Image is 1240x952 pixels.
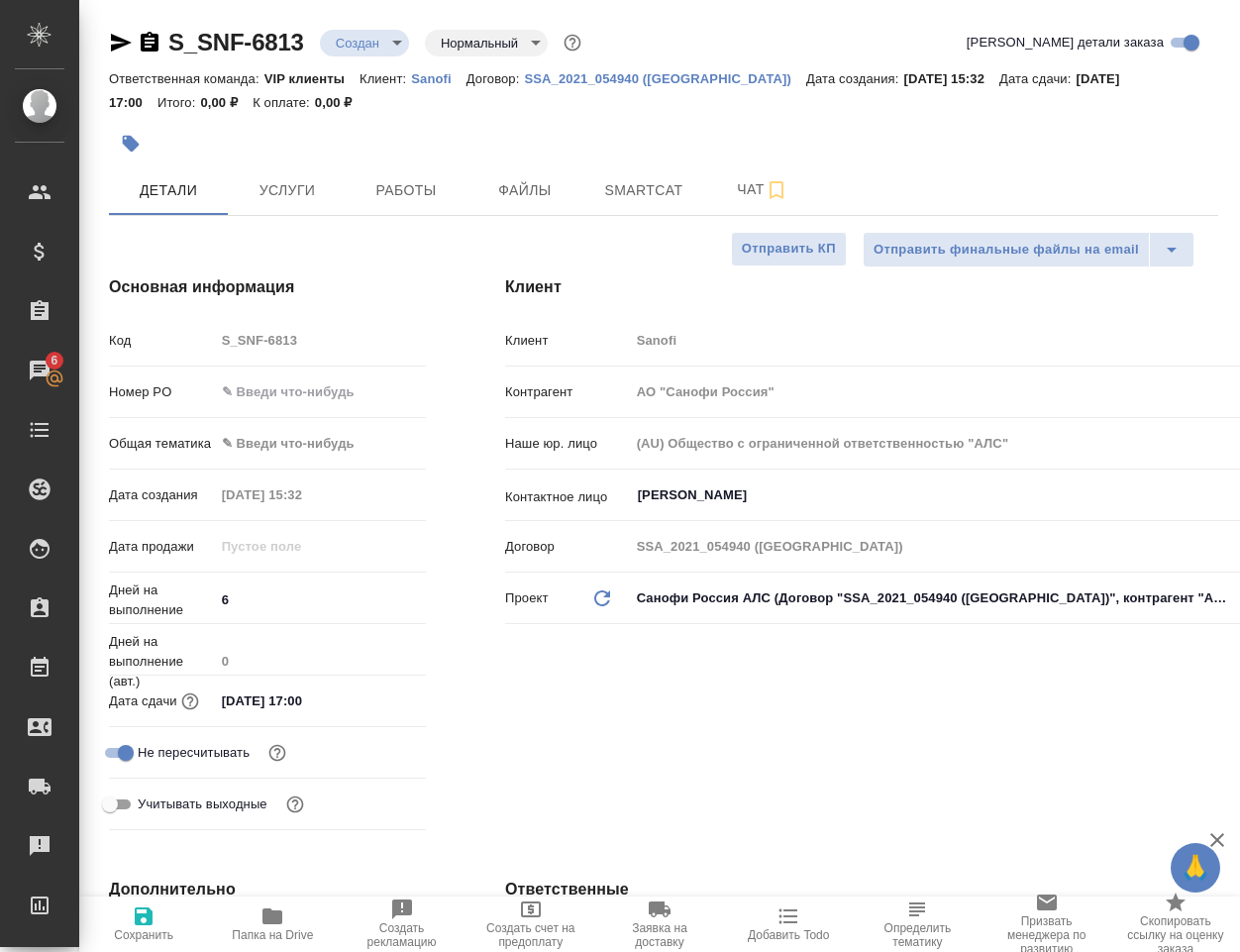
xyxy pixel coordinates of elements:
[215,377,426,406] input: ✎ Введи что-нибудь
[109,878,426,901] h4: Дополнительно
[724,897,853,952] button: Добавить Todo
[524,71,806,86] p: SSA_2021_054940 ([GEOGRAPHIC_DATA])
[505,588,549,608] p: Проект
[1111,897,1240,952] button: Скопировать ссылку на оценку заказа
[477,178,572,203] span: Файлы
[157,95,200,110] p: Итого:
[874,239,1139,262] span: Отправить финальные файлы на email
[596,178,691,203] span: Smartcat
[435,35,524,52] button: Нормальный
[79,897,208,952] button: Сохранить
[5,346,74,395] a: 6
[109,331,215,351] p: Код
[466,71,525,86] p: Договор:
[853,897,982,952] button: Определить тематику
[1171,843,1220,893] button: 🙏
[138,743,250,763] span: Не пересчитывать
[999,71,1076,86] p: Дата сдачи:
[200,95,253,110] p: 0,00 ₽
[109,434,215,454] p: Общая тематика
[505,275,1218,299] h4: Клиент
[330,35,385,52] button: Создан
[109,485,215,505] p: Дата создания
[114,928,173,942] span: Сохранить
[337,897,465,952] button: Создать рекламацию
[865,921,970,949] span: Определить тематику
[903,71,999,86] p: [DATE] 15:32
[240,178,335,203] span: Услуги
[109,71,264,86] p: Ответственная команда:
[505,331,630,351] p: Клиент
[505,537,630,557] p: Договор
[982,897,1111,952] button: Призвать менеджера по развитию
[215,647,426,676] input: Пустое поле
[109,31,133,54] button: Скопировать ссылку для ЯМессенджера
[863,232,1150,267] button: Отправить финальные файлы на email
[505,382,630,402] p: Контрагент
[215,427,426,461] div: ✎ Введи что-нибудь
[1179,847,1212,889] span: 🙏
[222,434,402,454] div: ✎ Введи что-нибудь
[109,275,426,299] h4: Основная информация
[177,688,203,714] button: Если добавить услуги и заполнить их объемом, то дата рассчитается автоматически
[232,928,313,942] span: Папка на Drive
[466,897,595,952] button: Создать счет на предоплату
[121,178,216,203] span: Детали
[109,382,215,402] p: Номер PO
[109,537,215,557] p: Дата продажи
[109,581,215,620] p: Дней на выполнение
[282,792,308,817] button: Выбери, если сб и вс нужно считать рабочими днями для выполнения заказа.
[505,434,630,454] p: Наше юр. лицо
[138,31,161,54] button: Скопировать ссылку
[215,585,426,614] input: ✎ Введи что-нибудь
[253,95,315,110] p: К оплате:
[765,178,788,202] svg: Подписаться
[715,177,810,202] span: Чат
[264,740,290,766] button: Включи, если не хочешь, чтобы указанная дата сдачи изменилась после переставления заказа в 'Подтв...
[215,326,426,355] input: Пустое поле
[315,95,367,110] p: 0,00 ₽
[168,29,304,55] a: S_SNF-6813
[215,480,388,509] input: Пустое поле
[411,69,466,86] a: Sanofi
[505,487,630,507] p: Контактное лицо
[505,878,1218,901] h4: Ответственные
[208,897,337,952] button: Папка на Drive
[215,532,388,561] input: Пустое поле
[320,30,409,56] div: Создан
[425,30,548,56] div: Создан
[359,178,454,203] span: Работы
[349,921,454,949] span: Создать рекламацию
[39,351,69,370] span: 6
[607,921,712,949] span: Заявка на доставку
[748,928,829,942] span: Добавить Todo
[109,632,215,691] p: Дней на выполнение (авт.)
[863,232,1194,267] div: split button
[560,30,585,55] button: Доп статусы указывают на важность/срочность заказа
[731,232,847,266] button: Отправить КП
[478,921,583,949] span: Создать счет на предоплату
[264,71,360,86] p: VIP клиенты
[411,71,466,86] p: Sanofi
[360,71,411,86] p: Клиент:
[806,71,903,86] p: Дата создания:
[109,122,153,165] button: Добавить тэг
[967,33,1164,53] span: [PERSON_NAME] детали заказа
[595,897,724,952] button: Заявка на доставку
[742,238,836,261] span: Отправить КП
[215,687,388,715] input: ✎ Введи что-нибудь
[109,691,177,711] p: Дата сдачи
[524,69,806,86] a: SSA_2021_054940 ([GEOGRAPHIC_DATA])
[138,794,267,814] span: Учитывать выходные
